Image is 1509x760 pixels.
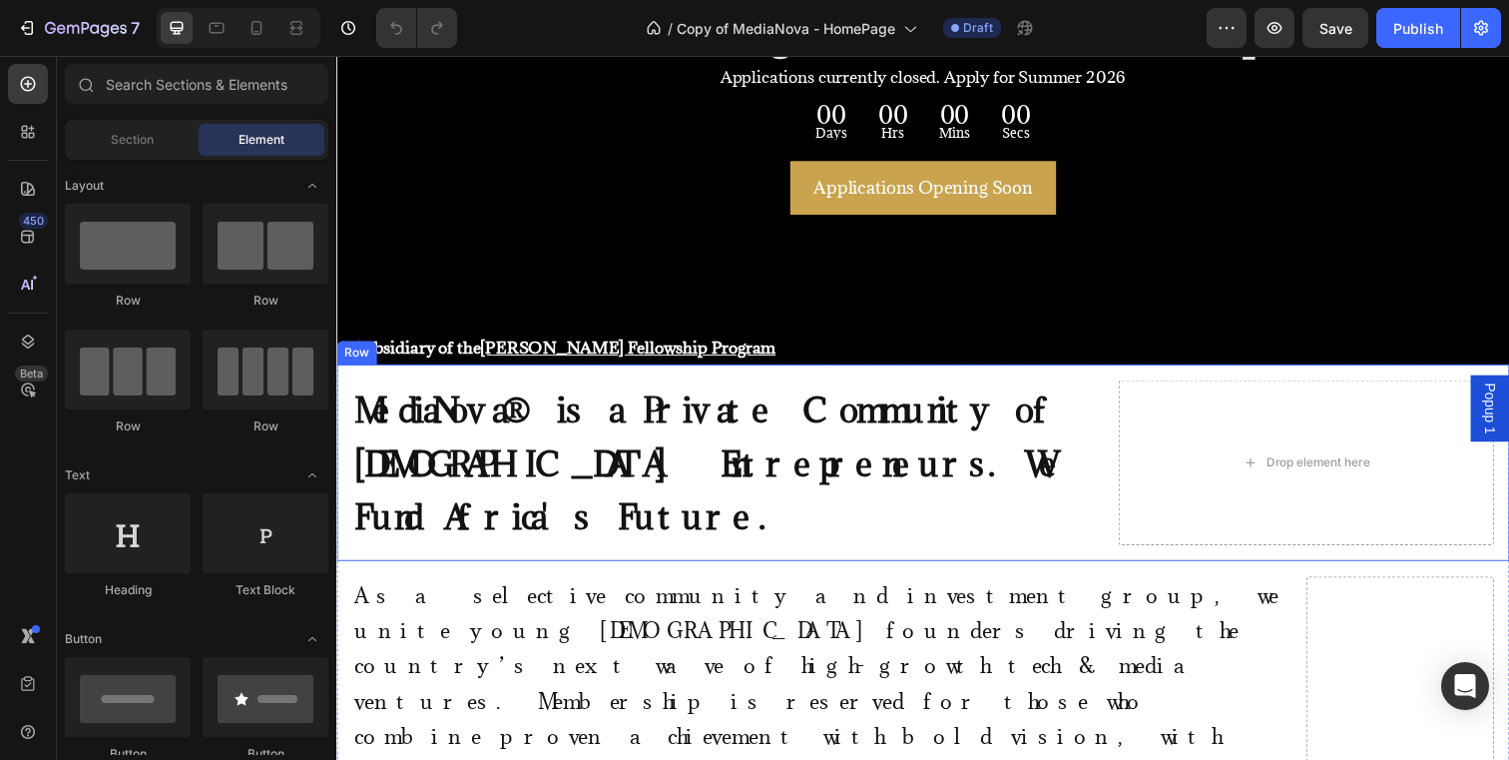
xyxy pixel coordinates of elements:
[679,72,709,85] p: Secs
[65,630,102,648] span: Button
[679,49,709,72] div: 00
[203,417,328,435] div: Row
[65,417,191,435] div: Row
[65,64,328,104] input: Search Sections & Elements
[15,366,48,381] div: Beta
[239,131,284,149] span: Element
[489,49,521,72] div: 00
[18,339,744,493] strong: MediaNova® is a Private Community of [DEMOGRAPHIC_DATA] Entrepreneurs. We Fund Africa's Future.
[111,131,154,149] span: Section
[1393,18,1443,39] div: Publish
[65,177,104,195] span: Layout
[1168,334,1188,385] span: Popup 1
[2,287,147,309] strong: A Subsidiary of the
[296,459,328,491] span: Toggle open
[131,16,140,40] p: 7
[487,119,711,150] p: Applications Opening Soon
[336,56,1509,760] iframe: Design area
[949,406,1055,422] div: Drop element here
[392,10,806,32] span: Applications currently closed. Apply for Summer 2026
[65,581,191,599] div: Heading
[553,49,583,72] div: 00
[963,19,993,37] span: Draft
[1319,20,1352,37] span: Save
[615,49,647,72] div: 00
[296,623,328,655] span: Toggle open
[1376,8,1460,48] button: Publish
[677,18,895,39] span: Copy of MediaNova - HomePage
[8,8,149,48] button: 7
[296,170,328,202] span: Toggle open
[147,287,448,309] a: [PERSON_NAME] Fellowship Program
[553,72,583,85] p: Hrs
[65,292,191,310] div: Row
[489,72,521,85] p: Days
[203,581,328,599] div: Text Block
[463,107,735,162] a: Applications Opening Soon
[1441,662,1489,710] div: Open Intercom Messenger
[1302,8,1368,48] button: Save
[4,294,37,312] div: Row
[203,292,328,310] div: Row
[376,8,457,48] div: Undo/Redo
[19,213,48,229] div: 450
[668,18,673,39] span: /
[615,72,647,85] p: Mins
[65,466,90,484] span: Text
